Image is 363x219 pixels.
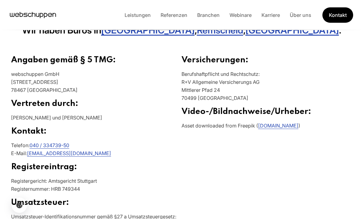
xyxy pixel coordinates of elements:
a: [GEOGRAPHIC_DATA] [101,25,195,36]
a: Referenzen [156,12,192,18]
h2: Angaben gemäß § 5 TMG: [11,55,181,70]
p: Telefon: E-Mail: [11,141,181,162]
h2: Registereintrag: [11,162,181,177]
a: [GEOGRAPHIC_DATA] [245,25,339,36]
p: [PERSON_NAME] und [PERSON_NAME] [11,114,181,127]
a: 040 / 334739-50 [30,142,69,148]
p: Registergericht: Amtsgericht Stuttgart Registernummer: HRB 749344 [11,177,181,198]
a: [DOMAIN_NAME] [258,123,298,129]
h2: Versicherungen: [181,55,352,70]
a: [EMAIL_ADDRESS][DOMAIN_NAME] [27,150,111,156]
a: Hauptseite besuchen [10,10,56,20]
p: webschuppen GmbH [STREET_ADDRESS] 78467 [GEOGRAPHIC_DATA] [11,70,181,99]
a: Über uns [285,12,316,18]
a: Remscheid [197,25,243,36]
a: Leistungen [120,12,156,18]
p: Berufshaftpflicht und Rechtschutz: R+V Allgemeine Versicherungs AG Mittlerer Pfad 24 70499 [GEOGR... [181,70,352,107]
a: Get Started [322,7,353,23]
button: Cookie-Einstellungen öffnen [12,197,27,213]
h2: Kontakt: [11,127,181,141]
p: Asset downloaded from Freepik ( ) [181,122,352,135]
a: Branchen [192,12,225,18]
a: Karriere [257,12,285,18]
h2: Video-/Bildnachweise/Urheber: [181,107,352,122]
h2: Vertreten durch: [11,99,181,114]
h2: Umsatzsteuer: [11,198,181,213]
a: Webinare [225,12,257,18]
